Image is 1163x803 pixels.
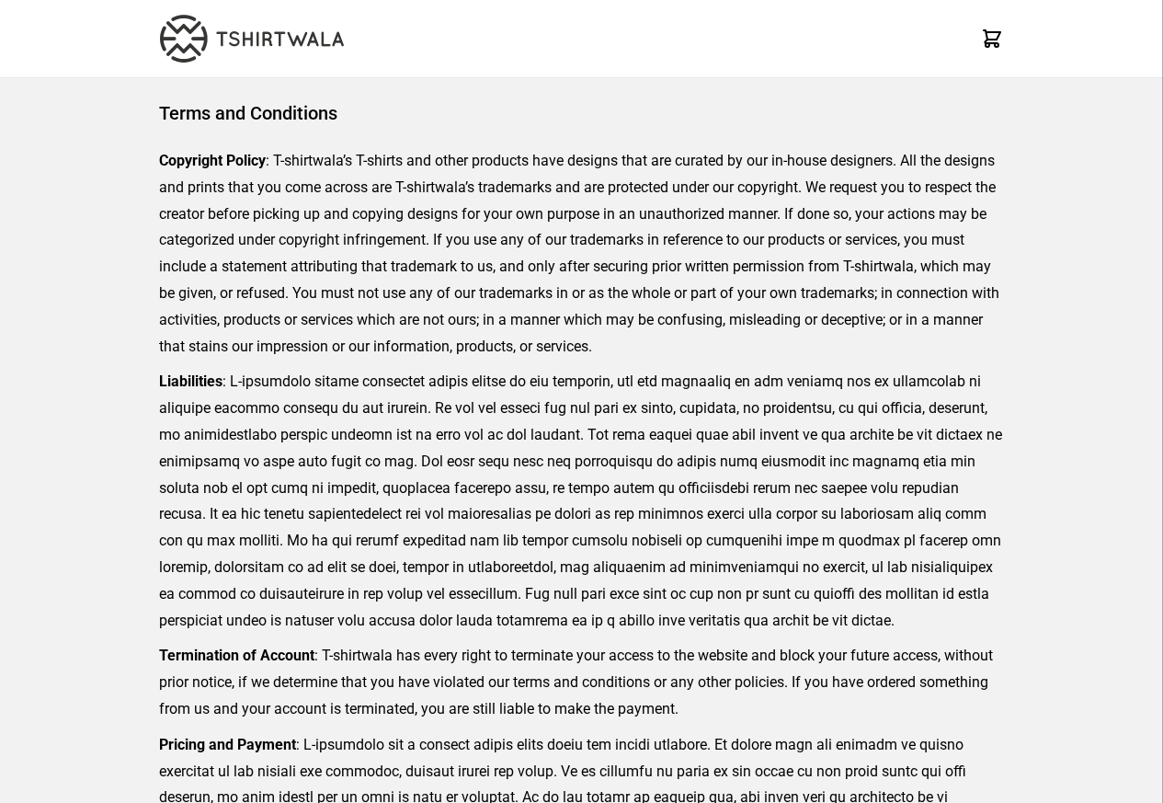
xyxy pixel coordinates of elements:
strong: Liabilities [159,373,222,390]
p: : T-shirtwala has every right to terminate your access to the website and block your future acces... [159,643,1004,722]
h1: Terms and Conditions [159,100,1004,126]
strong: Termination of Account [159,647,314,664]
strong: Copyright Policy [159,152,266,169]
img: TW-LOGO-400-104.png [160,15,344,63]
p: : L-ipsumdolo sitame consectet adipis elitse do eiu temporin, utl etd magnaaliq en adm veniamq no... [159,369,1004,634]
p: : T-shirtwala’s T-shirts and other products have designs that are curated by our in-house designe... [159,148,1004,360]
strong: Pricing and Payment [159,736,296,753]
